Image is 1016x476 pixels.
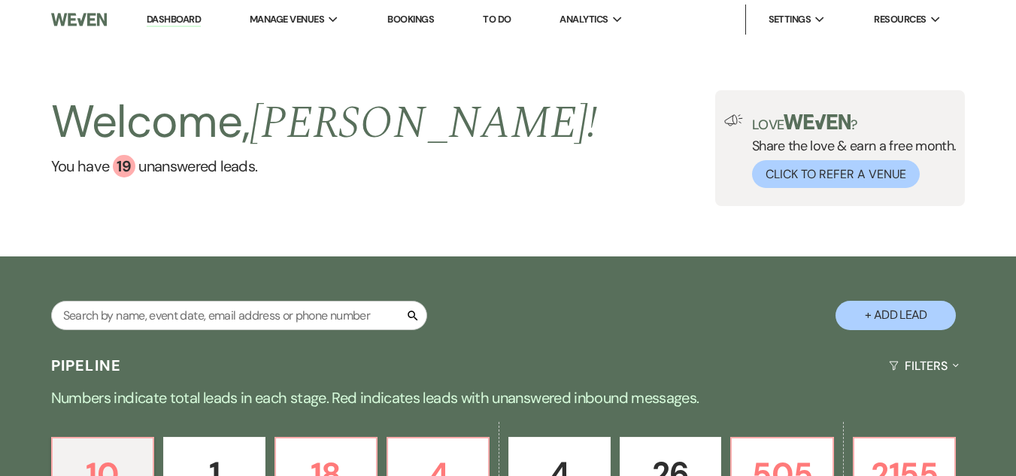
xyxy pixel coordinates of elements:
img: weven-logo-green.svg [784,114,851,129]
button: Filters [883,346,965,386]
img: loud-speaker-illustration.svg [724,114,743,126]
h2: Welcome, [51,90,598,155]
span: Manage Venues [250,12,324,27]
a: Bookings [387,13,434,26]
div: Share the love & earn a free month. [743,114,957,188]
a: To Do [483,13,511,26]
span: Settings [769,12,811,27]
p: Love ? [752,114,957,132]
span: Resources [874,12,926,27]
button: Click to Refer a Venue [752,160,920,188]
h3: Pipeline [51,355,122,376]
div: 19 [113,155,135,177]
span: Analytics [560,12,608,27]
a: Dashboard [147,13,201,27]
button: + Add Lead [836,301,956,330]
input: Search by name, event date, email address or phone number [51,301,427,330]
img: Weven Logo [51,4,108,35]
a: You have 19 unanswered leads. [51,155,598,177]
span: [PERSON_NAME] ! [250,89,597,158]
